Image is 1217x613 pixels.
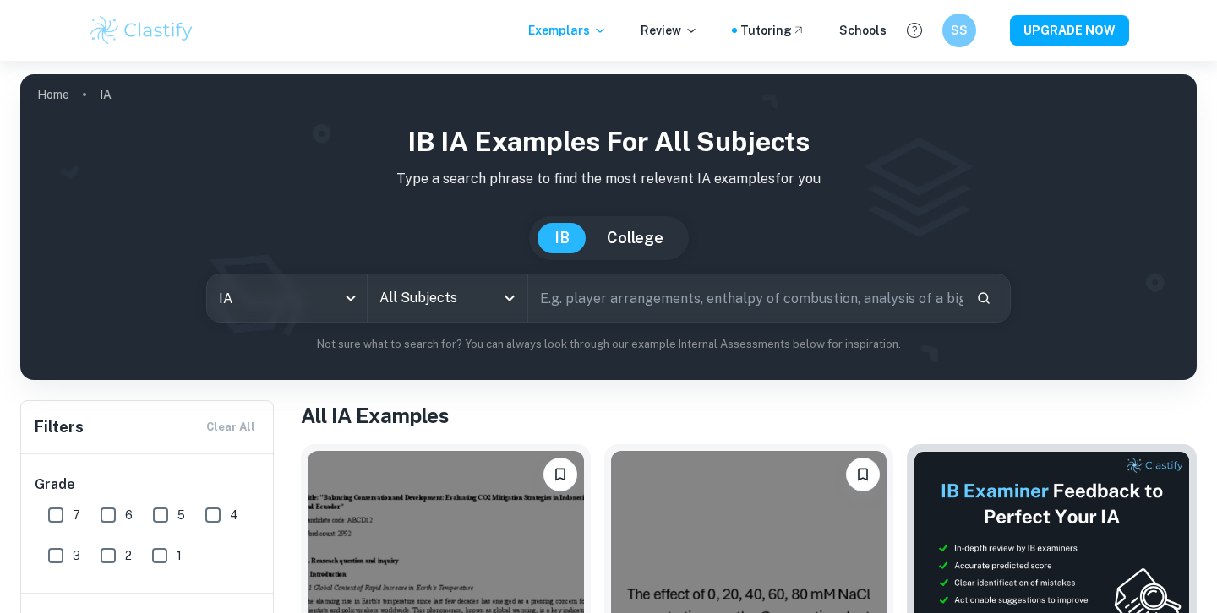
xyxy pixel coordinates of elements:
[207,274,367,322] div: IA
[35,475,261,495] h6: Grade
[100,85,112,104] p: IA
[900,16,929,45] button: Help and Feedback
[301,400,1197,431] h1: All IA Examples
[34,122,1183,162] h1: IB IA examples for all subjects
[20,74,1197,380] img: profile cover
[543,458,577,491] button: Bookmark
[125,506,133,524] span: 6
[839,21,887,40] a: Schools
[641,21,698,40] p: Review
[177,546,182,565] span: 1
[35,415,84,439] h6: Filters
[88,14,195,47] img: Clastify logo
[73,546,80,565] span: 3
[590,223,680,253] button: College
[73,506,80,524] span: 7
[538,223,587,253] button: IB
[37,83,69,106] a: Home
[230,506,238,524] span: 4
[950,21,969,40] h6: SS
[528,21,607,40] p: Exemplars
[34,336,1183,353] p: Not sure what to search for? You can always look through our example Internal Assessments below f...
[498,286,521,310] button: Open
[969,284,998,312] button: Search
[942,14,976,47] button: SS
[846,458,880,491] button: Bookmark
[740,21,805,40] a: Tutoring
[177,506,185,524] span: 5
[528,274,963,322] input: E.g. player arrangements, enthalpy of combustion, analysis of a big city...
[125,546,132,565] span: 2
[34,169,1183,189] p: Type a search phrase to find the most relevant IA examples for you
[1010,15,1129,46] button: UPGRADE NOW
